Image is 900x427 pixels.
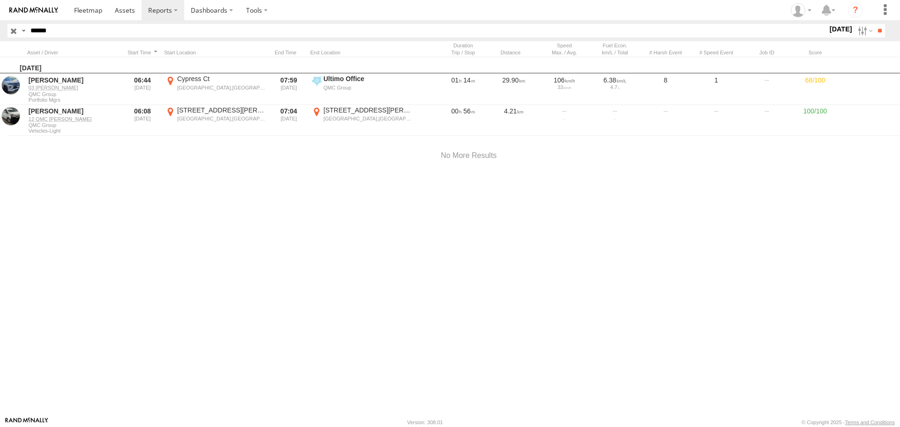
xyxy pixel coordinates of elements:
div: 29.90 [490,75,537,104]
img: rand-logo.svg [9,7,58,14]
div: 106 [542,76,586,84]
a: 12 QMC [PERSON_NAME] [29,116,120,122]
div: [PERSON_NAME] [29,76,120,84]
span: QMC Group [29,91,120,97]
label: Click to View Event Location [310,106,413,135]
span: Filter Results to this Group [29,128,120,134]
div: [GEOGRAPHIC_DATA],[GEOGRAPHIC_DATA] [177,84,266,91]
div: Cypress Ct [177,75,266,83]
label: Search Query [20,24,27,37]
div: 33 [542,84,586,90]
div: [3369s] 24/09/2025 06:08 - 24/09/2025 07:04 [441,107,485,115]
i: ? [848,3,863,18]
span: 00 [451,107,462,115]
div: Score [794,49,836,56]
label: Click to View Event Location [164,75,267,104]
div: Ultimo Office [323,75,412,83]
div: [STREET_ADDRESS][PERSON_NAME] [177,106,266,114]
div: [4494s] 24/09/2025 06:44 - 24/09/2025 07:59 [441,76,485,84]
div: QMC Group [323,84,412,91]
div: Job ID [743,49,790,56]
div: Jayden Tizzone [787,3,815,17]
a: Visit our Website [5,418,48,427]
div: Click to Sort [271,49,307,56]
label: Click to View Event Location [310,75,413,104]
a: 03 [PERSON_NAME] [29,84,120,91]
label: Search Filter Options [854,24,874,37]
div: [PERSON_NAME] [29,107,120,115]
div: 100/100 [794,106,836,135]
div: 1 [693,75,740,104]
span: QMC Group [29,122,120,128]
span: 14 [464,76,475,84]
div: Click to Sort [490,49,537,56]
span: 01 [451,76,462,84]
div: [GEOGRAPHIC_DATA],[GEOGRAPHIC_DATA] [177,115,266,122]
div: [STREET_ADDRESS][PERSON_NAME] [323,106,412,114]
div: 68/100 [794,75,836,104]
div: 07:59 [DATE] [271,75,307,104]
div: 6.38 [593,76,637,84]
div: 4.21 [490,106,537,135]
div: [GEOGRAPHIC_DATA],[GEOGRAPHIC_DATA] [323,115,412,122]
span: Filter Results to this Group [29,97,120,103]
div: Click to Sort [27,49,121,56]
a: Terms and Conditions [845,420,895,425]
div: 06:08 [DATE] [125,106,160,135]
span: 56 [464,107,475,115]
div: 06:44 [DATE] [125,75,160,104]
a: View Asset in Asset Management [1,107,20,126]
div: 4.7 [593,84,637,90]
div: Version: 308.01 [407,420,443,425]
div: Click to Sort [125,49,160,56]
div: 8 [642,75,689,104]
a: View Asset in Asset Management [1,76,20,95]
label: [DATE] [828,24,854,34]
label: Click to View Event Location [164,106,267,135]
div: 07:04 [DATE] [271,106,307,135]
div: © Copyright 2025 - [802,420,895,425]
